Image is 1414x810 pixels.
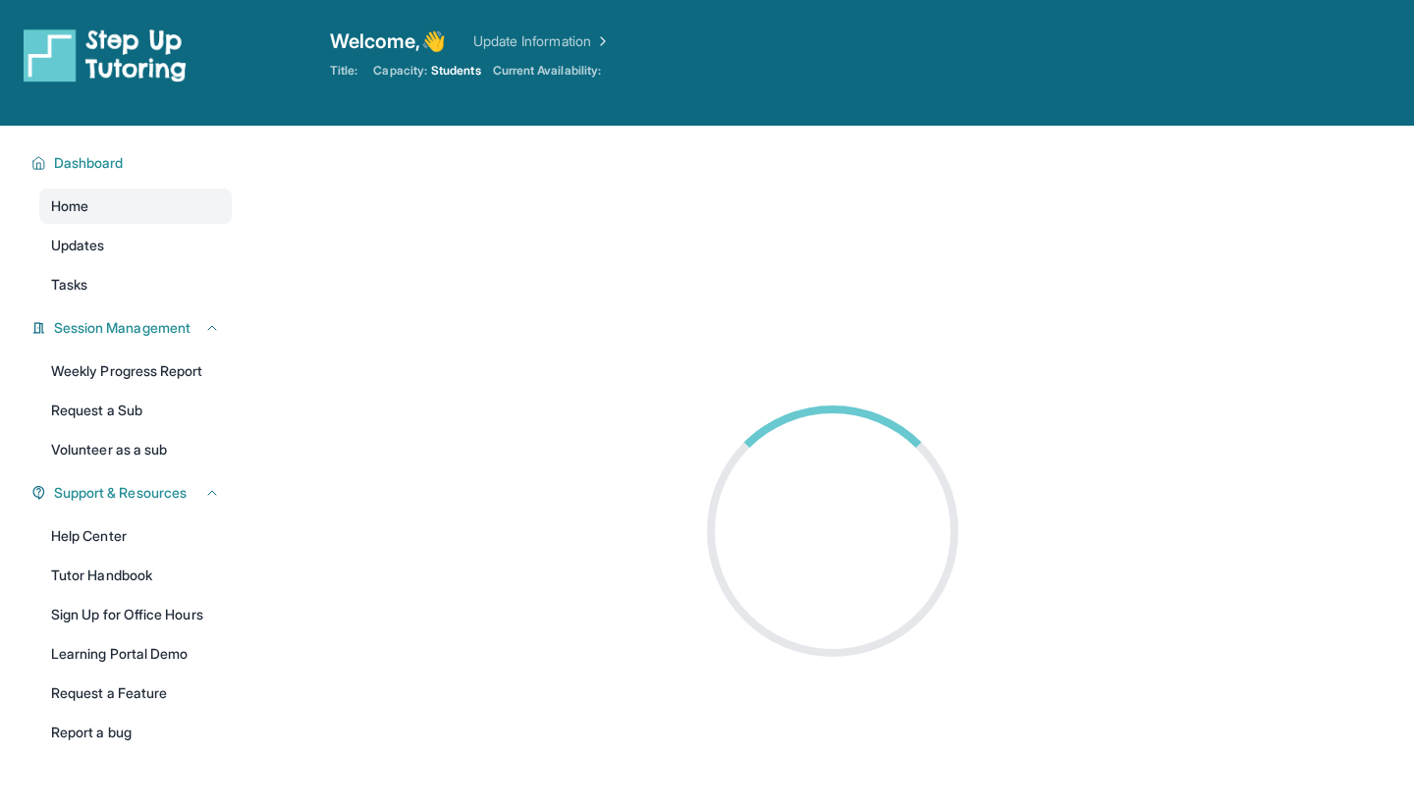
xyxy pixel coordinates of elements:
[431,63,481,79] span: Students
[46,318,220,338] button: Session Management
[51,275,87,295] span: Tasks
[24,27,187,82] img: logo
[51,236,105,255] span: Updates
[39,715,232,750] a: Report a bug
[493,63,601,79] span: Current Availability:
[54,318,190,338] span: Session Management
[39,636,232,672] a: Learning Portal Demo
[46,153,220,173] button: Dashboard
[39,432,232,467] a: Volunteer as a sub
[39,597,232,632] a: Sign Up for Office Hours
[39,393,232,428] a: Request a Sub
[39,228,232,263] a: Updates
[39,267,232,302] a: Tasks
[51,196,88,216] span: Home
[39,675,232,711] a: Request a Feature
[39,353,232,389] a: Weekly Progress Report
[54,153,124,173] span: Dashboard
[330,63,357,79] span: Title:
[39,558,232,593] a: Tutor Handbook
[330,27,446,55] span: Welcome, 👋
[54,483,187,503] span: Support & Resources
[39,189,232,224] a: Home
[591,31,611,51] img: Chevron Right
[39,518,232,554] a: Help Center
[473,31,611,51] a: Update Information
[46,483,220,503] button: Support & Resources
[373,63,427,79] span: Capacity:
